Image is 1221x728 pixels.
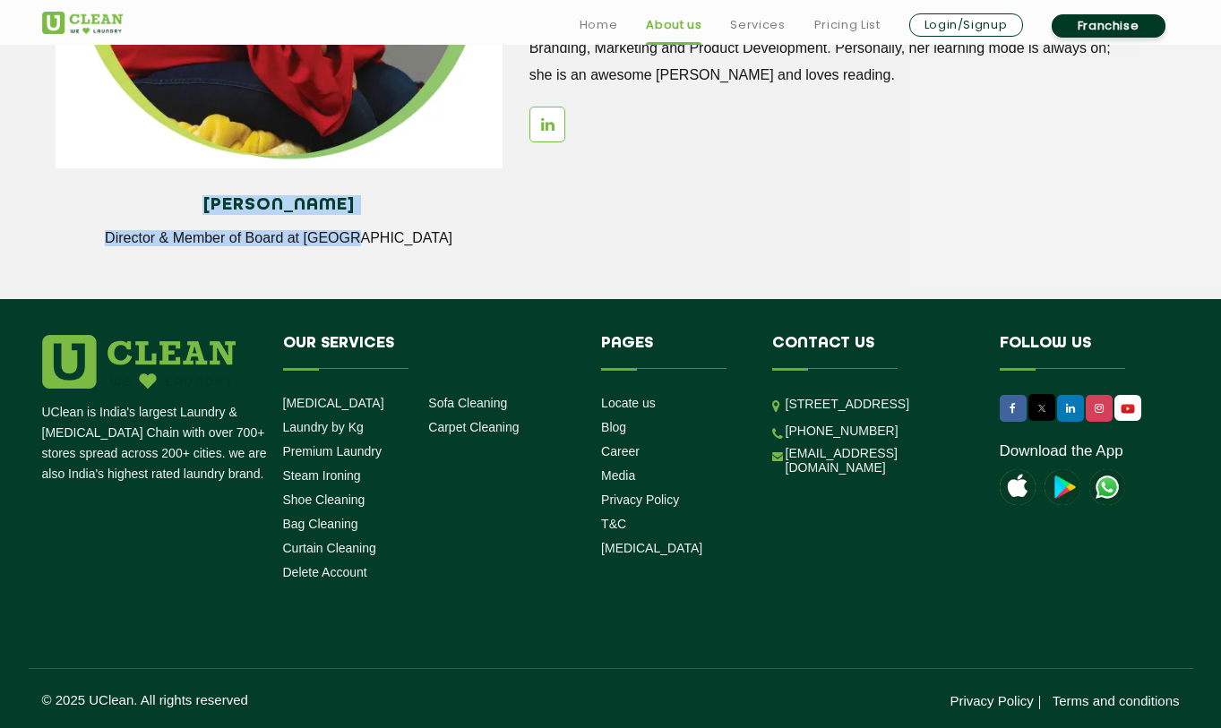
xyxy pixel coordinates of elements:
[1000,469,1036,505] img: apple-icon.png
[1052,14,1165,38] a: Franchise
[283,396,384,410] a: [MEDICAL_DATA]
[730,14,785,36] a: Services
[601,420,626,434] a: Blog
[42,402,270,484] p: UClean is India's largest Laundry & [MEDICAL_DATA] Chain with over 700+ stores spread across 200+...
[772,335,973,369] h4: Contact us
[1045,469,1080,505] img: playstoreicon.png
[42,692,611,707] p: © 2025 UClean. All rights reserved
[1000,442,1123,460] a: Download the App
[283,517,358,531] a: Bag Cleaning
[283,565,367,579] a: Delete Account
[1116,399,1139,418] img: UClean Laundry and Dry Cleaning
[283,335,575,369] h4: Our Services
[428,420,519,434] a: Carpet Cleaning
[601,444,640,458] a: Career
[42,12,123,34] img: UClean Laundry and Dry Cleaning
[601,492,679,507] a: Privacy Policy
[1000,335,1157,369] h4: Follow us
[786,394,973,415] p: [STREET_ADDRESS]
[601,517,626,531] a: T&C
[428,396,507,410] a: Sofa Cleaning
[601,396,656,410] a: Locate us
[283,468,361,483] a: Steam Ironing
[786,446,973,475] a: [EMAIL_ADDRESS][DOMAIN_NAME]
[283,492,365,507] a: Shoe Cleaning
[283,444,383,458] a: Premium Laundry
[814,14,881,36] a: Pricing List
[283,420,364,434] a: Laundry by Kg
[786,424,899,438] a: [PHONE_NUMBER]
[646,14,701,36] a: About us
[1089,469,1125,505] img: UClean Laundry and Dry Cleaning
[69,230,489,246] p: Director & Member of Board at [GEOGRAPHIC_DATA]
[580,14,618,36] a: Home
[69,195,489,215] h4: [PERSON_NAME]
[601,468,635,483] a: Media
[601,335,745,369] h4: Pages
[1053,693,1180,708] a: Terms and conditions
[42,335,236,389] img: logo.png
[601,541,702,555] a: [MEDICAL_DATA]
[283,541,376,555] a: Curtain Cleaning
[950,693,1033,708] a: Privacy Policy
[909,13,1023,37] a: Login/Signup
